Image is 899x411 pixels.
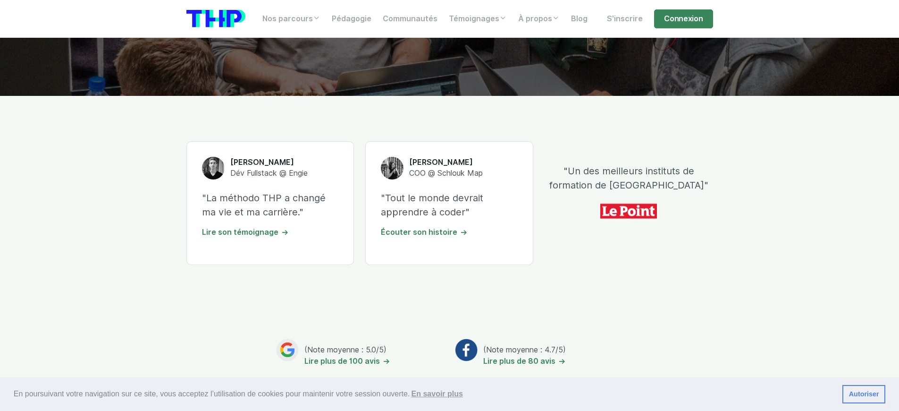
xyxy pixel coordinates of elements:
[257,9,326,28] a: Nos parcours
[202,191,339,219] p: "La méthodo THP a changé ma vie et ma carrière."
[202,157,225,180] img: Titouan
[545,164,713,192] p: "Un des meilleurs instituts de formation de [GEOGRAPHIC_DATA]"
[409,157,483,168] h6: [PERSON_NAME]
[443,9,513,28] a: Témoignages
[483,345,566,354] span: (Note moyenne : 4.7/5)
[565,9,593,28] a: Blog
[410,387,464,401] a: learn more about cookies
[513,9,565,28] a: À propos
[483,357,566,366] a: Lire plus de 80 avis
[842,385,885,404] a: dismiss cookie message
[654,9,713,28] a: Connexion
[381,157,403,180] img: Melisande
[381,191,518,219] p: "Tout le monde devrait apprendre à coder"
[186,10,245,27] img: logo
[202,228,289,237] a: Lire son témoignage
[14,387,835,401] span: En poursuivant votre navigation sur ce site, vous acceptez l’utilisation de cookies pour mainteni...
[230,157,308,168] h6: [PERSON_NAME]
[381,228,468,237] a: Écouter son histoire
[455,339,478,361] img: Facebook
[377,9,443,28] a: Communautés
[304,345,386,354] span: (Note moyenne : 5.0/5)
[600,200,657,223] img: icon
[601,9,648,28] a: S'inscrire
[326,9,377,28] a: Pédagogie
[276,339,299,361] img: Google
[230,169,308,178] span: Dév Fullstack @ Engie
[304,357,390,366] a: Lire plus de 100 avis
[409,169,483,178] span: COO @ Schlouk Map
